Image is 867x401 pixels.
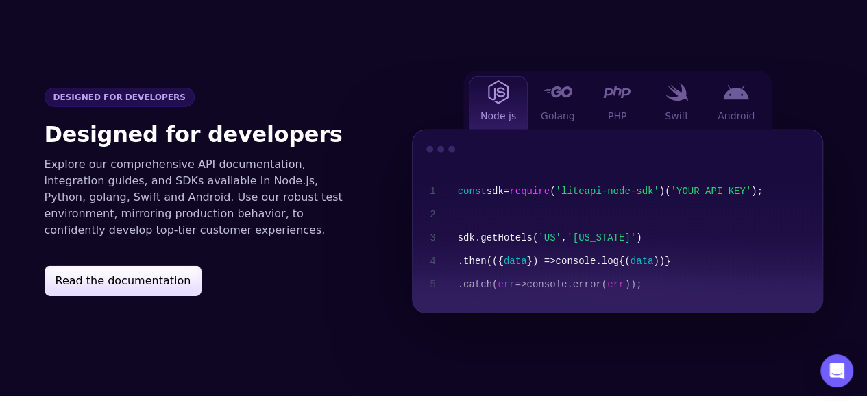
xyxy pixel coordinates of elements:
[458,279,492,290] span: .catch
[665,109,688,123] span: Swift
[515,279,527,290] span: =>
[602,279,607,290] span: (
[541,109,575,123] span: Golang
[45,88,195,107] span: Designed for developers
[487,256,498,267] span: ((
[555,256,601,267] span: console.
[45,118,357,151] h2: Designed for developers
[488,80,509,104] img: Node js
[498,256,503,267] span: {
[475,232,538,243] span: .getHotels(
[504,256,527,267] span: data
[659,186,665,197] span: )
[458,256,487,267] span: .then
[504,186,509,197] span: =
[526,279,572,290] span: console.
[608,109,626,123] span: PHP
[458,186,487,197] span: const
[820,354,853,387] div: Open Intercom Messenger
[718,109,755,123] span: Android
[480,109,516,123] span: Node js
[550,186,555,197] span: (
[543,86,572,97] img: Golang
[670,186,751,197] span: 'YOUR_API_KEY'
[751,186,763,197] span: );
[458,232,475,243] span: sdk
[567,232,636,243] span: '[US_STATE]'
[631,256,654,267] span: data
[607,279,624,290] span: err
[561,232,567,243] span: ,
[413,169,447,313] div: 1 2 3 4 5
[492,279,498,290] span: (
[555,186,659,197] span: 'liteapi-node-sdk'
[624,279,642,290] span: ));
[573,279,602,290] span: error
[619,256,631,267] span: {(
[602,256,619,267] span: log
[526,256,555,267] span: }) =>
[665,186,670,197] span: (
[723,85,749,100] img: Android
[487,186,504,197] span: sdk
[653,256,670,267] span: ))}
[538,232,561,243] span: 'US'
[45,156,357,239] p: Explore our comprehensive API documentation, integration guides, and SDKs available in Node.js, P...
[498,279,515,290] span: err
[665,83,688,101] img: Swift
[45,266,202,296] button: Read the documentation
[509,186,550,197] span: require
[636,232,642,243] span: )
[603,86,631,99] img: PHP
[45,266,357,296] a: Read the documentation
